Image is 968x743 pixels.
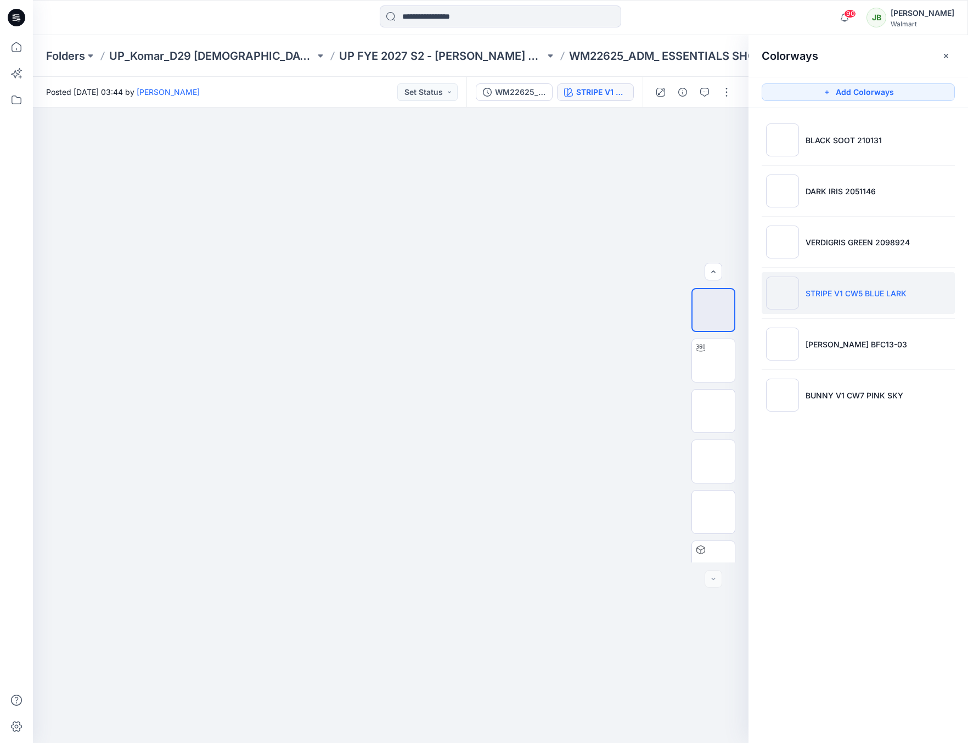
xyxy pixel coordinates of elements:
button: STRIPE V1 CW5 BLUE LARK [557,83,634,101]
a: [PERSON_NAME] [137,87,200,97]
h2: Colorways [762,49,818,63]
img: WHEAT HEATHER BFC13-03 [766,328,799,361]
img: BUNNY V1 CW7 PINK SKY [766,379,799,412]
img: DARK IRIS 2051146 [766,175,799,207]
p: BUNNY V1 CW7 PINK SKY [806,390,903,401]
a: UP FYE 2027 S2 - [PERSON_NAME] D29 [DEMOGRAPHIC_DATA] Sleepwear [339,48,545,64]
span: Posted [DATE] 03:44 by [46,86,200,98]
img: BLACK SOOT 210131 [766,123,799,156]
div: WM22625_DEVELOPMENT_COLORWAY_REV1 [495,86,545,98]
p: BLACK SOOT 210131 [806,134,882,146]
div: [PERSON_NAME] [891,7,954,20]
button: Add Colorways [762,83,955,101]
div: Walmart [891,20,954,28]
button: Details [674,83,691,101]
img: STRIPE V1 CW5 BLUE LARK [766,277,799,309]
p: [PERSON_NAME] BFC13-03 [806,339,907,350]
img: VERDIGRIS GREEN 2098924 [766,226,799,258]
button: WM22625_DEVELOPMENT_COLORWAY_REV1 [476,83,553,101]
span: 90 [844,9,856,18]
p: DARK IRIS 2051146 [806,185,876,197]
div: JB [866,8,886,27]
p: WM22625_ADM_ ESSENTIALS SHORT_COLORWAY [569,48,775,64]
a: Folders [46,48,85,64]
p: VERDIGRIS GREEN 2098924 [806,237,910,248]
p: STRIPE V1 CW5 BLUE LARK [806,288,907,299]
div: STRIPE V1 CW5 BLUE LARK [576,86,627,98]
a: UP_Komar_D29 [DEMOGRAPHIC_DATA] Sleep [109,48,315,64]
